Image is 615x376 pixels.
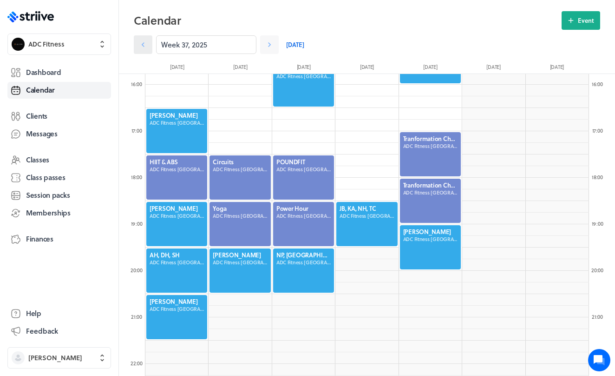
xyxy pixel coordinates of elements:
a: Help [7,305,111,322]
button: New conversation [14,108,171,127]
div: 16 [127,81,146,87]
span: :00 [136,359,143,367]
a: Calendar [7,82,111,99]
button: Feedback [7,323,111,340]
span: :00 [596,80,603,88]
div: [DATE] [272,63,335,74]
a: Classes [7,152,111,168]
a: Session packs [7,187,111,204]
span: :00 [596,313,603,321]
span: :00 [136,313,142,321]
div: [DATE] [209,63,272,74]
div: 18 [127,174,146,181]
div: 21 [127,313,146,320]
span: Memberships [26,208,71,218]
span: :00 [596,127,602,134]
a: [DATE] [286,35,304,54]
span: Calendar [26,85,55,95]
a: Finances [7,231,111,248]
span: [PERSON_NAME] [28,353,82,363]
span: Messages [26,129,58,139]
div: 22 [127,360,146,367]
input: Search articles [27,160,166,179]
input: YYYY-M-D [156,35,256,54]
span: Dashboard [26,67,61,77]
h2: Calendar [134,11,562,30]
a: Memberships [7,205,111,222]
div: [DATE] [525,63,589,74]
span: Classes [26,155,49,165]
div: [DATE] [399,63,462,74]
span: :00 [136,220,142,228]
div: 21 [588,313,607,320]
span: :00 [596,173,603,181]
h1: Hi [PERSON_NAME] [14,45,172,60]
div: 19 [127,220,146,227]
span: :00 [136,173,142,181]
button: Event [562,11,600,30]
h2: We're here to help. Ask us anything! [14,62,172,92]
span: :00 [136,266,143,274]
div: 20 [588,267,607,274]
div: 19 [588,220,607,227]
div: [DATE] [462,63,525,74]
span: Event [578,16,594,25]
div: [DATE] [145,63,209,74]
span: :00 [597,266,603,274]
div: 17 [127,127,146,134]
img: ADC Fitness [12,38,25,51]
a: Dashboard [7,64,111,81]
button: ADC FitnessADC Fitness [7,34,111,55]
div: 20 [127,267,146,274]
span: Help [26,309,41,318]
span: ADC Fitness [28,40,65,49]
div: [DATE] [335,63,399,74]
a: Messages [7,126,111,142]
div: 17 [588,127,607,134]
span: Feedback [26,326,58,336]
a: Class passes [7,169,111,186]
span: New conversation [60,114,111,121]
span: Finances [26,234,53,244]
span: :00 [136,80,142,88]
div: 16 [588,81,607,87]
span: Session packs [26,190,70,200]
span: :00 [596,220,603,228]
button: [PERSON_NAME] [7,347,111,369]
a: Clients [7,108,111,125]
p: Find an answer quickly [13,145,173,156]
span: :00 [135,127,142,134]
iframe: gist-messenger-bubble-iframe [588,349,610,371]
div: 18 [588,174,607,181]
span: Class passes [26,173,65,182]
span: Clients [26,111,47,121]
